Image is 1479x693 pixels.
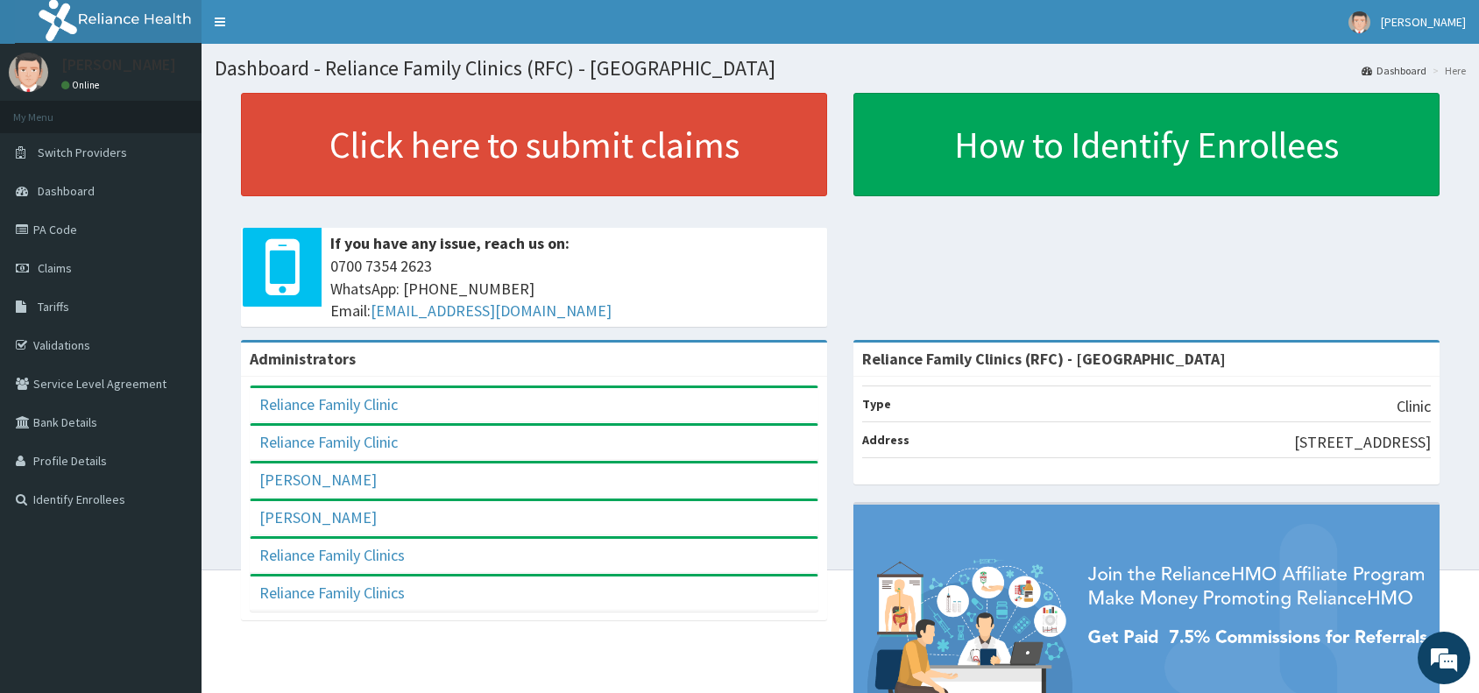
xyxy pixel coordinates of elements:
a: [PERSON_NAME] [259,507,377,527]
a: Reliance Family Clinics [259,545,405,565]
a: [EMAIL_ADDRESS][DOMAIN_NAME] [371,301,612,321]
a: Reliance Family Clinics [259,583,405,603]
span: [PERSON_NAME] [1381,14,1466,30]
a: Online [61,79,103,91]
a: Reliance Family Clinic [259,432,398,452]
b: Type [862,396,891,412]
a: Dashboard [1362,63,1426,78]
b: Administrators [250,349,356,369]
li: Here [1428,63,1466,78]
span: Switch Providers [38,145,127,160]
img: User Image [9,53,48,92]
span: 0700 7354 2623 WhatsApp: [PHONE_NUMBER] Email: [330,255,818,322]
p: [STREET_ADDRESS] [1294,431,1431,454]
span: Dashboard [38,183,95,199]
p: Clinic [1397,395,1431,418]
b: If you have any issue, reach us on: [330,233,570,253]
strong: Reliance Family Clinics (RFC) - [GEOGRAPHIC_DATA] [862,349,1226,369]
p: [PERSON_NAME] [61,57,176,73]
a: Reliance Family Clinic [259,394,398,414]
img: User Image [1348,11,1370,33]
a: How to Identify Enrollees [853,93,1440,196]
a: Click here to submit claims [241,93,827,196]
h1: Dashboard - Reliance Family Clinics (RFC) - [GEOGRAPHIC_DATA] [215,57,1466,80]
a: [PERSON_NAME] [259,470,377,490]
span: Tariffs [38,299,69,315]
span: Claims [38,260,72,276]
b: Address [862,432,909,448]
